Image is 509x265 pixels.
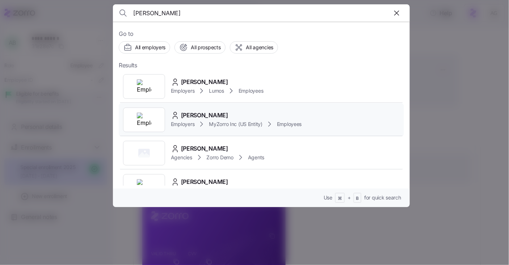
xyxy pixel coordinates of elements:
[209,87,224,94] span: Lumos
[181,111,228,120] span: [PERSON_NAME]
[207,154,234,161] span: Zorro Demo
[171,154,192,161] span: Agencies
[348,194,351,201] span: +
[135,44,165,51] span: All employers
[181,77,228,87] span: [PERSON_NAME]
[356,195,359,202] span: B
[209,121,262,128] span: MyZorro Inc (US Entity)
[277,121,302,128] span: Employees
[137,113,151,127] img: Employer logo
[246,44,274,51] span: All agencies
[248,154,264,161] span: Agents
[119,29,404,38] span: Go to
[181,177,228,186] span: [PERSON_NAME]
[174,41,225,54] button: All prospects
[119,41,170,54] button: All employers
[239,87,263,94] span: Employees
[137,179,151,194] img: Employer logo
[171,87,194,94] span: Employers
[191,44,220,51] span: All prospects
[324,194,332,201] span: Use
[119,61,137,70] span: Results
[338,195,342,202] span: ⌘
[364,194,401,201] span: for quick search
[171,121,194,128] span: Employers
[137,79,151,94] img: Employer logo
[230,41,278,54] button: All agencies
[181,144,228,153] span: [PERSON_NAME]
